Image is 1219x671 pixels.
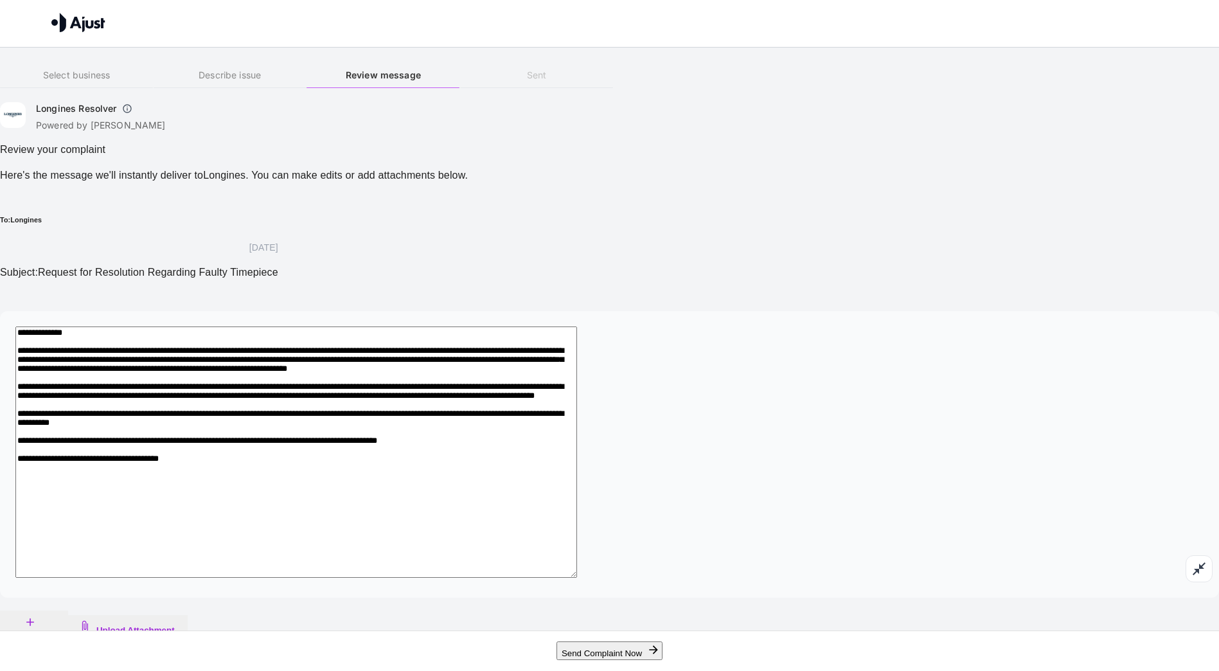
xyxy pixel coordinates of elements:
[460,68,613,82] h6: Sent
[154,68,307,82] h6: Describe issue
[307,68,459,82] h6: Review message
[51,13,105,32] img: Ajust
[36,119,166,132] p: Powered by [PERSON_NAME]
[68,615,188,640] button: Upload Attachment
[556,641,663,660] button: Send Complaint Now
[36,102,117,115] h6: Longines Resolver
